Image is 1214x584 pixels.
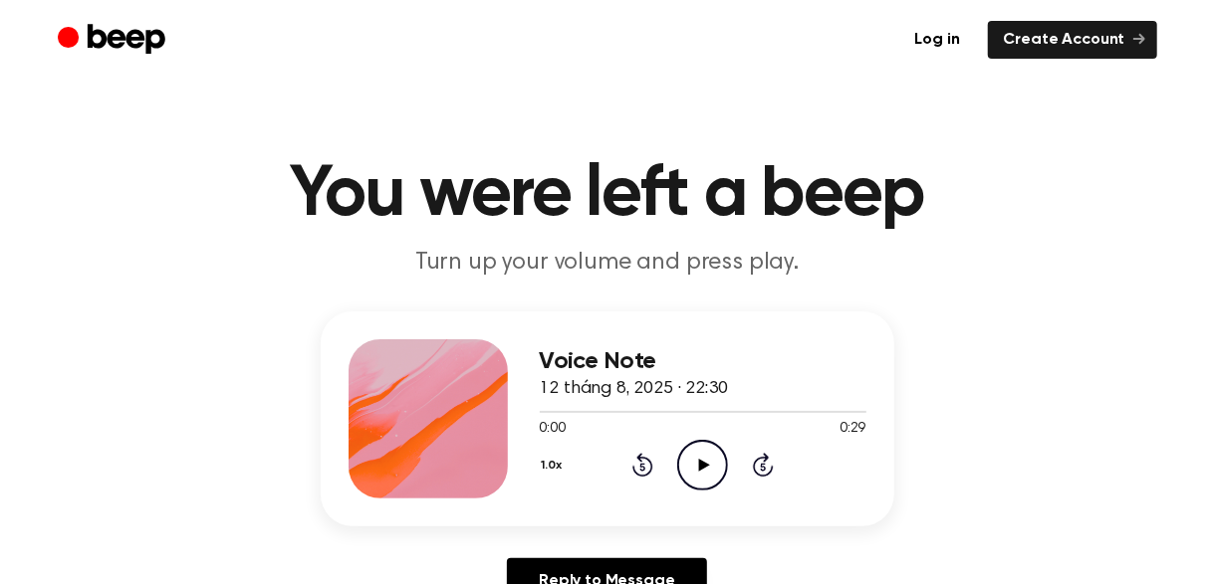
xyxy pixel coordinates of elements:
[98,159,1117,231] h1: You were left a beep
[540,419,566,440] span: 0:00
[899,21,976,59] a: Log in
[540,380,728,398] span: 12 tháng 8, 2025 · 22:30
[540,449,571,483] button: 1.0x
[540,348,866,375] h3: Voice Note
[58,21,170,60] a: Beep
[840,419,865,440] span: 0:29
[988,21,1157,59] a: Create Account
[225,247,990,280] p: Turn up your volume and press play.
